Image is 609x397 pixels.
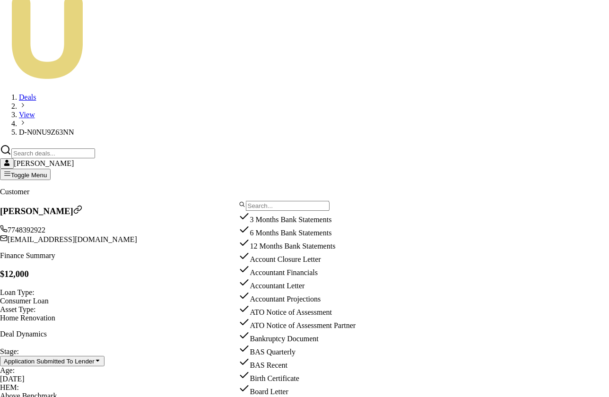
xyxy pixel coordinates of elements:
[246,201,330,211] input: Search...
[239,250,362,264] div: Account Closure Letter
[239,264,362,277] div: Accountant Financials
[239,277,362,290] div: Accountant Letter
[239,343,362,356] div: BAS Quarterly
[239,303,362,317] div: ATO Notice of Assessment
[239,383,362,396] div: Board Letter
[239,317,362,330] div: ATO Notice of Assessment Partner
[239,224,362,237] div: 6 Months Bank Statements
[239,330,362,343] div: Bankruptcy Document
[239,356,362,370] div: BAS Recent
[239,370,362,383] div: Birth Certificate
[239,211,362,224] div: 3 Months Bank Statements
[239,290,362,303] div: Accountant Projections
[239,237,362,250] div: 12 Months Bank Statements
